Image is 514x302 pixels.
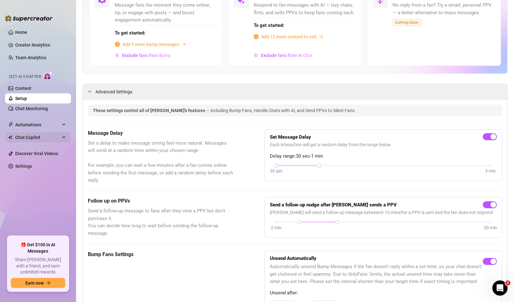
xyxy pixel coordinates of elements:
[254,2,356,16] span: Respond to fan messages with AI — Izzy chats, flirts, and sells PPVs to keep fans coming back.
[88,207,233,237] span: Send a follow-up message to fans after they view a PPV but don't purchase it. You can decide how ...
[5,15,53,22] img: logo-BBDzfeDw.svg
[270,289,497,297] span: Unsend after:
[95,88,132,95] span: Advanced Settings
[15,151,58,156] a: Discover Viral Videos
[270,209,497,216] span: [PERSON_NAME] will send a follow-up message between 5 - 10 min after a PPV is sent and the fan do...
[115,30,145,36] strong: To get started:
[88,140,233,184] span: Set a delay to make message timing feel more natural. Messages will send at a random time within ...
[261,33,316,40] span: Add 12 more content to sell
[8,122,13,127] span: thunderbolt
[254,22,284,28] strong: To get started:
[46,281,51,285] span: arrow-right
[15,55,46,60] a: Team Analytics
[15,120,60,130] span: Automations
[484,224,497,231] div: 30 min
[206,108,356,113] span: — including Bump Fans, Handle Chats with AI, and Send PPVs to Silent Fans.
[254,34,259,39] span: info-circle
[15,96,27,101] a: Setup
[319,35,323,39] span: arrow-right
[270,167,283,174] div: 30 sec
[393,2,496,16] span: No reply from a fan? Try a smart, personal PPV — a better alternative to mass messages.
[115,42,120,47] span: info-circle
[254,50,313,60] button: Exclude fans from AI Chat
[122,53,171,58] span: Exclude fans from Bump
[15,86,31,91] a: Content
[115,50,171,60] button: Exclude fans from Bump
[270,202,397,208] strong: Send a follow-up nudge after [PERSON_NAME] sends a PPV
[254,53,258,58] img: svg%3e
[122,41,179,48] span: Add 5 more bump messages
[15,164,32,169] a: Settings
[15,30,27,35] a: Home
[88,90,92,93] span: expanded
[492,280,508,296] iframe: Intercom live chat
[485,167,496,174] div: 3 min
[88,88,95,95] div: expanded
[88,251,233,258] h5: Bump Fans Settings
[393,19,421,26] span: Coming Soon
[9,74,41,80] span: Izzy AI Chatter
[8,135,12,140] img: Chat Copilot
[88,129,233,137] h5: Message Delay
[11,257,65,275] span: Share [PERSON_NAME] with a friend, and earn unlimited rewards
[182,42,186,47] span: arrow-right
[15,40,66,50] a: Creator Analytics
[270,153,497,160] span: Delay range: 30 sec - 1 min
[88,197,233,205] h5: Follow up on PPVs
[15,106,48,111] a: Chat Monitoring
[270,134,311,140] strong: Set Message Delay
[115,53,120,58] img: svg%3e
[261,53,313,58] span: Exclude fans from AI Chat
[505,280,511,286] span: 2
[270,141,497,148] span: Each interaction will get a random delay from the range below.
[115,2,218,24] span: Message fans the moment they come online, tip, or engage with posts — and boost engagement automa...
[93,108,206,113] span: These settings control all of [PERSON_NAME]'s features
[271,224,282,231] div: 2 min
[270,263,483,286] span: Automatically unsend Bump Messages if the fan doesn't reply within a set time, so your chat doesn...
[15,132,60,142] span: Chat Copilot
[270,255,316,261] strong: Unsend Automatically
[43,71,53,80] img: AI Chatter
[25,280,44,286] span: Earn now
[11,278,65,288] button: Earn nowarrow-right
[11,242,65,254] span: 🎁 Get $100 in AI Messages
